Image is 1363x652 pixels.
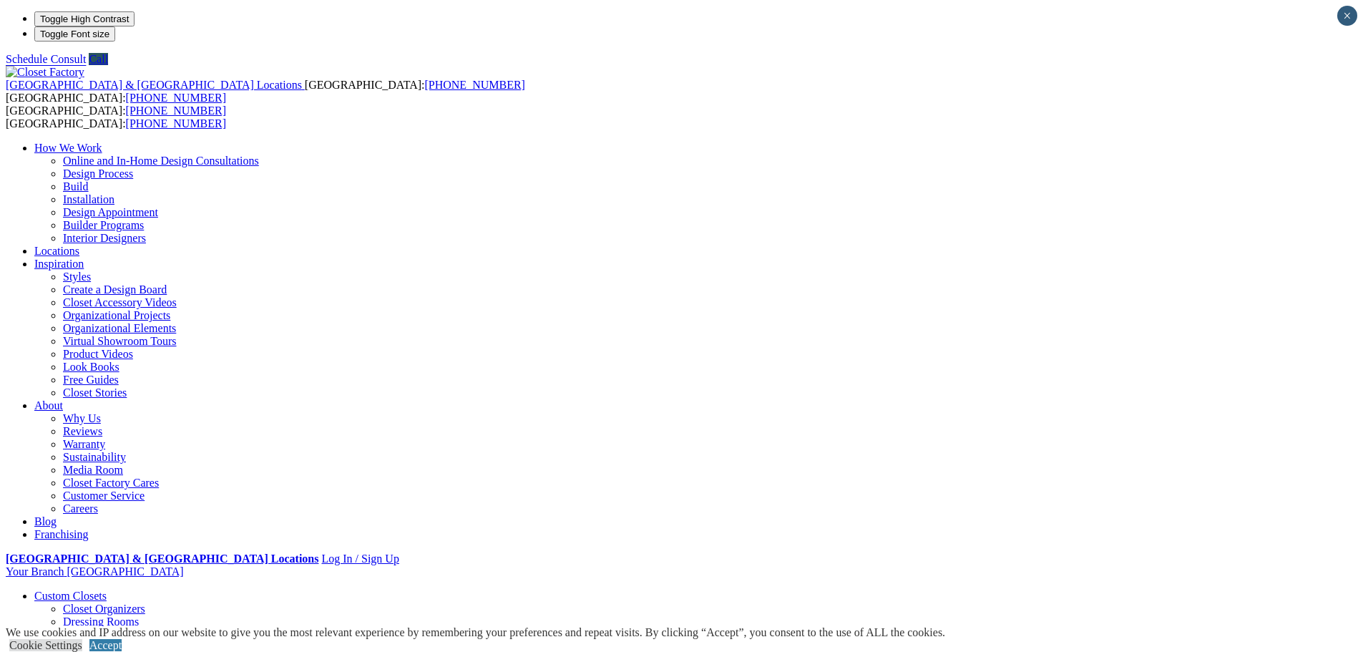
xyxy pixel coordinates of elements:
a: Your Branch [GEOGRAPHIC_DATA] [6,565,184,578]
a: [PHONE_NUMBER] [126,92,226,104]
a: Locations [34,245,79,257]
a: Log In / Sign Up [321,553,399,565]
a: [PHONE_NUMBER] [424,79,524,91]
a: Styles [63,271,91,283]
a: About [34,399,63,412]
a: How We Work [34,142,102,154]
a: Closet Factory Cares [63,477,159,489]
a: Closet Organizers [63,603,145,615]
button: Toggle High Contrast [34,11,135,26]
a: Builder Programs [63,219,144,231]
a: Dressing Rooms [63,615,139,628]
a: Sustainability [63,451,126,463]
a: [GEOGRAPHIC_DATA] & [GEOGRAPHIC_DATA] Locations [6,553,318,565]
span: Toggle Font size [40,29,109,39]
a: Cookie Settings [9,639,82,651]
a: Virtual Showroom Tours [63,335,177,347]
span: [GEOGRAPHIC_DATA] [67,565,183,578]
div: We use cookies and IP address on our website to give you the most relevant experience by remember... [6,626,945,639]
a: Design Appointment [63,206,158,218]
a: Franchising [34,528,89,540]
a: Inspiration [34,258,84,270]
a: [GEOGRAPHIC_DATA] & [GEOGRAPHIC_DATA] Locations [6,79,305,91]
span: [GEOGRAPHIC_DATA]: [GEOGRAPHIC_DATA]: [6,79,525,104]
a: Media Room [63,464,123,476]
a: Blog [34,515,57,527]
img: Closet Factory [6,66,84,79]
a: Organizational Projects [63,309,170,321]
span: Toggle High Contrast [40,14,129,24]
a: Schedule Consult [6,53,86,65]
a: Reviews [63,425,102,437]
a: Installation [63,193,114,205]
a: Customer Service [63,490,145,502]
button: Close [1337,6,1357,26]
a: Closet Stories [63,386,127,399]
a: Look Books [63,361,119,373]
a: Careers [63,502,98,515]
a: Warranty [63,438,105,450]
a: Call [89,53,108,65]
a: Closet Accessory Videos [63,296,177,308]
a: Online and In-Home Design Consultations [63,155,259,167]
span: [GEOGRAPHIC_DATA] & [GEOGRAPHIC_DATA] Locations [6,79,302,91]
a: [PHONE_NUMBER] [126,104,226,117]
span: Your Branch [6,565,64,578]
a: Design Process [63,167,133,180]
a: Organizational Elements [63,322,176,334]
a: Why Us [63,412,101,424]
a: Custom Closets [34,590,107,602]
button: Toggle Font size [34,26,115,42]
a: Interior Designers [63,232,146,244]
a: Free Guides [63,374,119,386]
a: Create a Design Board [63,283,167,296]
a: Build [63,180,89,193]
a: Accept [89,639,122,651]
span: [GEOGRAPHIC_DATA]: [GEOGRAPHIC_DATA]: [6,104,226,130]
a: Product Videos [63,348,133,360]
a: [PHONE_NUMBER] [126,117,226,130]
